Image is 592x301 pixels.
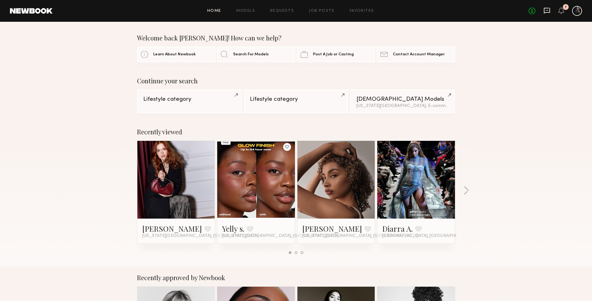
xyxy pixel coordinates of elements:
[137,77,455,85] div: Continue your search
[236,9,255,13] a: Models
[565,6,567,9] div: 7
[377,47,455,62] a: Contact Account Manager
[382,224,413,234] a: Diarra A.
[350,90,455,113] a: [DEMOGRAPHIC_DATA] Models[US_STATE][GEOGRAPHIC_DATA], E-comm category
[244,90,348,113] a: Lifestyle category
[222,234,338,238] span: [US_STATE][GEOGRAPHIC_DATA], [GEOGRAPHIC_DATA]
[350,9,374,13] a: Favorites
[356,104,449,108] div: [US_STATE][GEOGRAPHIC_DATA], E-comm category
[382,234,475,238] span: [GEOGRAPHIC_DATA], [GEOGRAPHIC_DATA]
[217,47,295,62] a: Search For Models
[137,274,455,281] div: Recently approved by Newbook
[393,53,445,57] span: Contact Account Manager
[313,53,354,57] span: Post A Job or Casting
[297,47,375,62] a: Post A Job or Casting
[302,224,362,234] a: [PERSON_NAME]
[153,53,196,57] span: Learn About Newbook
[270,9,294,13] a: Requests
[143,96,236,102] div: Lifestyle category
[137,47,215,62] a: Learn About Newbook
[233,53,269,57] span: Search For Models
[137,90,242,113] a: Lifestyle category
[142,234,259,238] span: [US_STATE][GEOGRAPHIC_DATA], [GEOGRAPHIC_DATA]
[302,234,419,238] span: [US_STATE][GEOGRAPHIC_DATA], [GEOGRAPHIC_DATA]
[356,96,449,102] div: [DEMOGRAPHIC_DATA] Models
[309,9,335,13] a: Job Posts
[142,224,202,234] a: [PERSON_NAME]
[207,9,221,13] a: Home
[250,96,342,102] div: Lifestyle category
[137,34,455,42] div: Welcome back [PERSON_NAME]! How can we help?
[137,128,455,136] div: Recently viewed
[222,224,244,234] a: Yelly s.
